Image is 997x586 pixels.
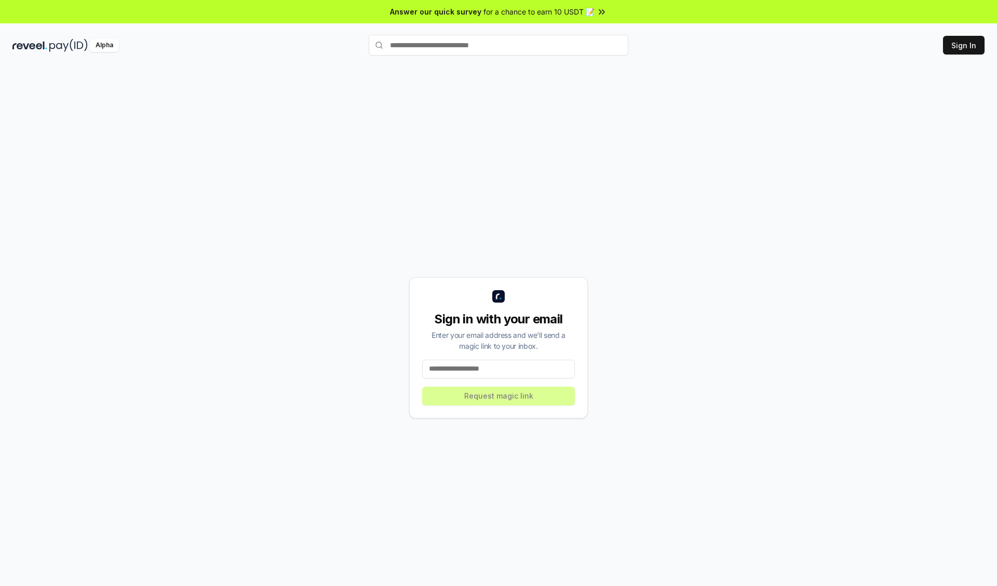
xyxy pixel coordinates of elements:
button: Sign In [943,36,985,54]
img: logo_small [492,290,505,303]
img: pay_id [49,39,88,52]
span: Answer our quick survey [390,6,481,17]
img: reveel_dark [12,39,47,52]
div: Alpha [90,39,119,52]
div: Enter your email address and we’ll send a magic link to your inbox. [422,330,575,351]
span: for a chance to earn 10 USDT 📝 [483,6,595,17]
div: Sign in with your email [422,311,575,328]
